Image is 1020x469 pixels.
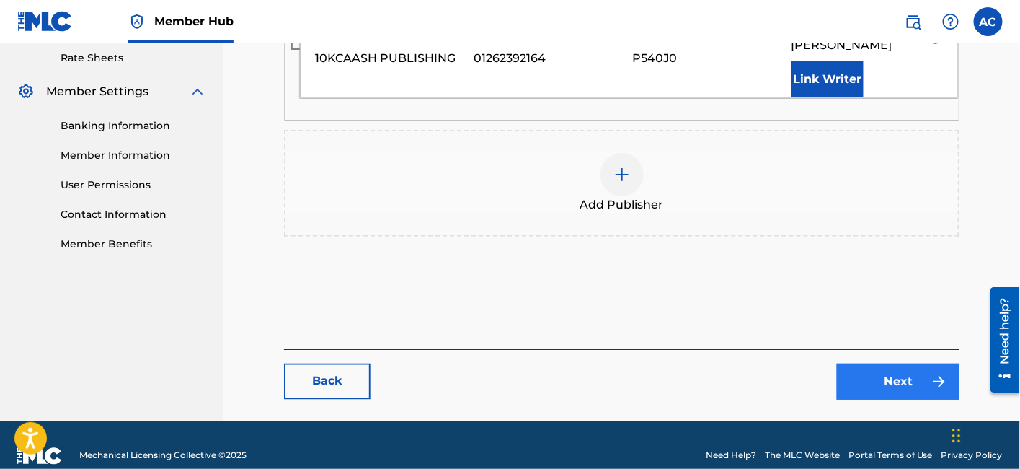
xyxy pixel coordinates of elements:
div: 01262392164 [474,50,625,67]
iframe: Chat Widget [948,400,1020,469]
img: search [905,13,922,30]
img: expand [189,83,206,100]
button: Link Writer [791,61,864,97]
img: logo [17,447,62,465]
div: Drag [952,414,961,457]
a: Banking Information [61,118,206,133]
span: Add Publisher [580,196,664,214]
a: Member Information [61,148,206,163]
div: P540J0 [633,50,784,67]
a: Member Benefits [61,237,206,252]
span: Mechanical Licensing Collective © 2025 [79,450,247,463]
a: The MLC Website [765,450,840,463]
img: help [942,13,959,30]
a: User Permissions [61,177,206,193]
a: Contact Information [61,207,206,222]
div: 10KCAASH PUBLISHING [315,50,466,67]
img: add [613,166,631,183]
a: Need Help? [706,450,756,463]
a: Public Search [899,7,928,36]
a: Privacy Policy [941,450,1003,463]
a: Portal Terms of Use [848,450,933,463]
span: Member Hub [154,13,234,30]
a: Back [284,364,371,400]
iframe: Resource Center [980,282,1020,398]
a: Next [837,364,959,400]
img: Member Settings [17,83,35,100]
img: Top Rightsholder [128,13,146,30]
span: Member Settings [46,83,148,100]
div: User Menu [974,7,1003,36]
img: f7272a7cc735f4ea7f67.svg [931,373,948,390]
div: Help [936,7,965,36]
img: MLC Logo [17,11,73,32]
a: Rate Sheets [61,51,206,66]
